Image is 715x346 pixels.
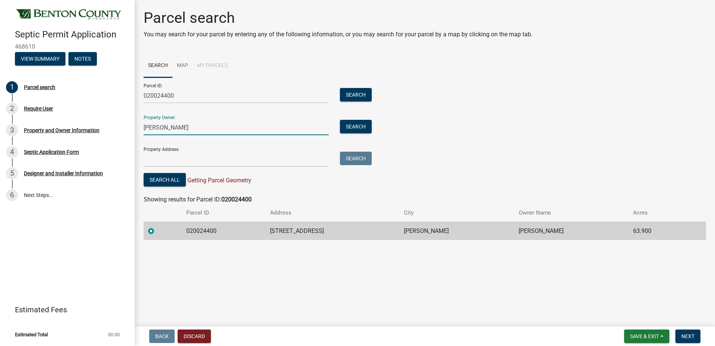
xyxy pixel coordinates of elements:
[24,106,53,111] div: Require User
[340,152,372,165] button: Search
[266,204,399,222] th: Address
[178,330,211,343] button: Discard
[221,196,252,203] strong: 020024400
[6,146,18,158] div: 4
[144,30,533,39] p: You may search for your parcel by entering any of the following information, or you may search fo...
[24,171,103,176] div: Designer and Installer Information
[144,195,706,204] div: Showing results for Parcel ID:
[149,330,175,343] button: Back
[15,56,65,62] wm-modal-confirm: Summary
[182,222,266,240] td: 020024400
[6,124,18,136] div: 3
[629,204,687,222] th: Acres
[172,54,193,78] a: Map
[155,333,169,339] span: Back
[108,332,120,337] span: $0.00
[399,222,514,240] td: [PERSON_NAME]
[514,204,629,222] th: Owner Name
[24,85,55,90] div: Parcel search
[15,29,129,40] h4: Septic Permit Application
[629,222,687,240] td: 63.900
[68,56,97,62] wm-modal-confirm: Notes
[399,204,514,222] th: City
[340,88,372,101] button: Search
[15,52,65,66] button: View Summary
[6,103,18,115] div: 2
[144,173,186,186] button: Search All
[24,128,99,133] div: Property and Owner Information
[15,332,48,337] span: Estimated Total
[630,333,659,339] span: Save & Exit
[675,330,700,343] button: Next
[6,167,18,179] div: 5
[24,149,79,155] div: Septic Application Form
[624,330,669,343] button: Save & Exit
[340,120,372,133] button: Search
[186,177,251,184] span: Getting Parcel Geometry
[68,52,97,66] button: Notes
[6,189,18,201] div: 6
[182,204,266,222] th: Parcel ID
[6,302,123,317] a: Estimated Fees
[6,81,18,93] div: 1
[15,8,123,21] img: Benton County, Minnesota
[15,43,120,50] span: 468610
[266,222,399,240] td: [STREET_ADDRESS]
[144,54,172,78] a: Search
[144,9,533,27] h1: Parcel search
[514,222,629,240] td: [PERSON_NAME]
[681,333,694,339] span: Next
